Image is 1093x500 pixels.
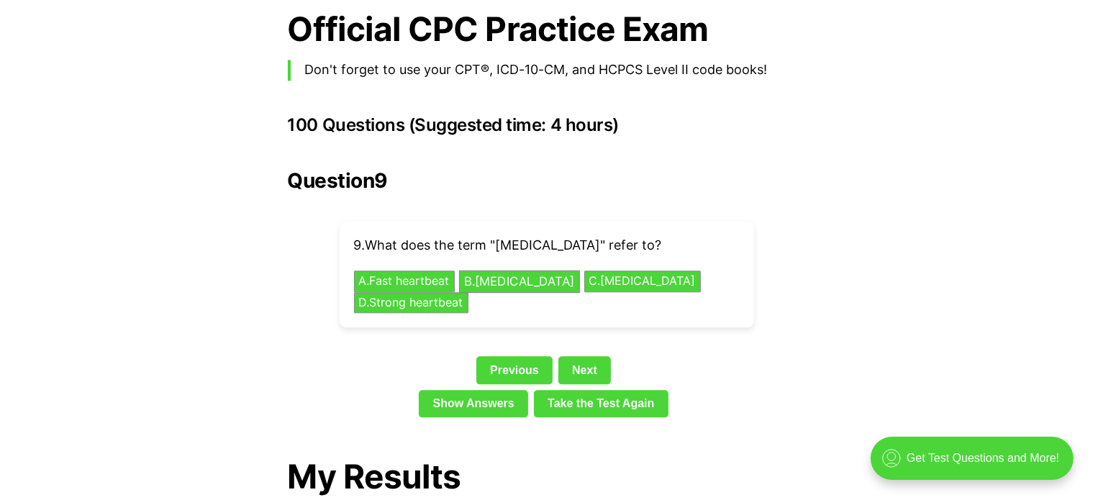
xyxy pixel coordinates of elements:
[288,458,806,496] h1: My Results
[288,10,806,48] h1: Official CPC Practice Exam
[288,60,806,81] blockquote: Don't forget to use your CPT®, ICD-10-CM, and HCPCS Level II code books!
[288,169,806,192] h2: Question 9
[419,390,528,417] a: Show Answers
[858,429,1093,500] iframe: portal-trigger
[534,390,668,417] a: Take the Test Again
[288,115,806,135] h3: 100 Questions (Suggested time: 4 hours)
[354,235,740,256] p: 9 . What does the term "[MEDICAL_DATA]" refer to?
[459,271,580,293] button: B.[MEDICAL_DATA]
[354,292,468,314] button: D.Strong heartbeat
[584,271,701,292] button: C.[MEDICAL_DATA]
[476,356,553,383] a: Previous
[558,356,611,383] a: Next
[354,271,455,292] button: A.Fast heartbeat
